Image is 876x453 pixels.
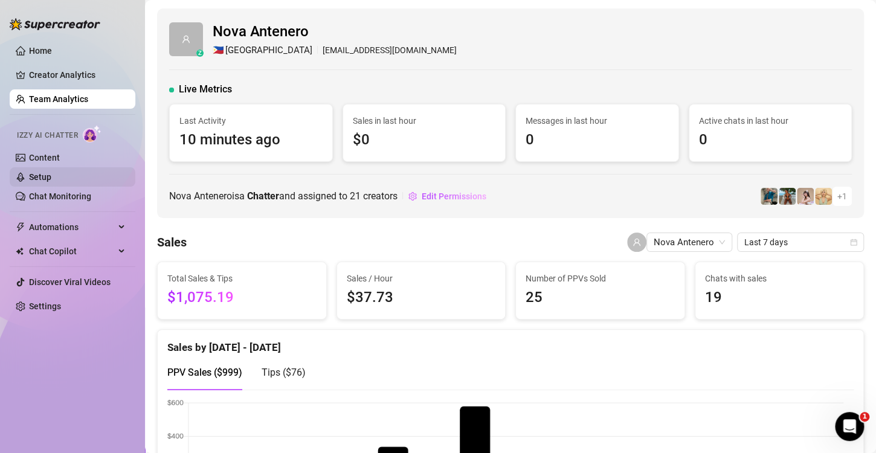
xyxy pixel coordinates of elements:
span: $37.73 [347,286,496,309]
span: 25 [526,286,675,309]
span: 1 [860,412,869,422]
span: Last Activity [179,114,323,127]
span: Messages in last hour [526,114,669,127]
a: Chat Monitoring [29,191,91,201]
span: Live Metrics [179,82,232,97]
span: Sales in last hour [353,114,496,127]
iframe: Intercom live chat [835,412,864,441]
img: anaxmei [797,188,814,205]
a: Discover Viral Videos [29,277,111,287]
span: 0 [526,129,669,152]
span: Total Sales & Tips [167,272,317,285]
span: 19 [705,286,854,309]
span: [GEOGRAPHIC_DATA] [225,43,312,58]
span: Chats with sales [705,272,854,285]
span: $1,075.19 [167,286,317,309]
span: user [633,238,641,246]
div: Sales by [DATE] - [DATE] [167,330,854,356]
span: Sales / Hour [347,272,496,285]
span: Active chats in last hour [699,114,842,127]
span: setting [408,192,417,201]
a: Creator Analytics [29,65,126,85]
span: 21 [350,190,361,202]
a: Team Analytics [29,94,88,104]
img: AI Chatter [83,125,101,143]
span: 0 [699,129,842,152]
span: calendar [850,239,857,246]
button: Edit Permissions [408,187,487,206]
a: Setup [29,172,51,182]
span: Izzy AI Chatter [17,130,78,141]
span: + 1 [837,190,847,203]
img: logo-BBDzfeDw.svg [10,18,100,30]
span: Number of PPVs Sold [526,272,675,285]
div: z [196,50,204,57]
span: $0 [353,129,496,152]
div: [EMAIL_ADDRESS][DOMAIN_NAME] [213,43,457,58]
span: Automations [29,217,115,237]
b: Chatter [247,190,279,202]
a: Content [29,153,60,162]
span: Nova Antenero [654,233,725,251]
span: Edit Permissions [422,191,486,201]
span: PPV Sales ( $999 ) [167,367,242,378]
span: Tips ( $76 ) [262,367,306,378]
span: 10 minutes ago [179,129,323,152]
img: Libby [779,188,796,205]
span: 🇵🇭 [213,43,224,58]
img: Eavnc [761,188,778,205]
span: user [182,35,190,43]
a: Home [29,46,52,56]
img: Actually.Maria [815,188,832,205]
span: Nova Antenero is a and assigned to creators [169,188,398,204]
a: Settings [29,301,61,311]
h4: Sales [157,234,187,251]
span: Chat Copilot [29,242,115,261]
span: Last 7 days [744,233,857,251]
img: Chat Copilot [16,247,24,255]
span: thunderbolt [16,222,25,232]
span: Nova Antenero [213,21,457,43]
